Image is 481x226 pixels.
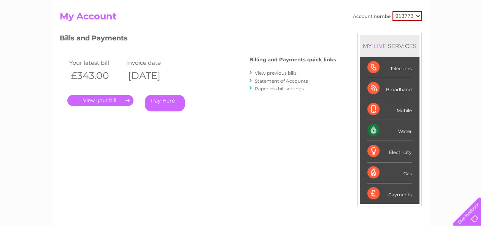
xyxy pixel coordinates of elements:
[367,120,412,141] div: Water
[367,141,412,162] div: Electricity
[430,32,449,38] a: Contact
[372,42,388,50] div: LIVE
[347,32,362,38] a: Water
[60,33,336,46] h3: Bills and Payments
[338,4,390,13] a: 0333 014 3131
[67,68,124,83] th: £343.00
[255,86,304,91] a: Paperless bill settings
[367,78,412,99] div: Broadband
[360,35,419,57] div: MY SERVICES
[17,20,56,43] img: logo.png
[367,183,412,204] div: Payments
[367,99,412,120] div: Mobile
[60,11,422,26] h2: My Account
[367,162,412,183] div: Gas
[124,58,181,68] td: Invoice date
[124,68,181,83] th: [DATE]
[255,70,297,76] a: View previous bills
[61,4,421,37] div: Clear Business is a trading name of Verastar Limited (registered in [GEOGRAPHIC_DATA] No. 3667643...
[255,78,308,84] a: Statement of Accounts
[367,57,412,78] div: Telecoms
[456,32,474,38] a: Log out
[67,58,124,68] td: Your latest bill
[387,32,410,38] a: Telecoms
[249,57,336,63] h4: Billing and Payments quick links
[415,32,426,38] a: Blog
[145,95,185,111] a: Pay Here
[67,95,133,106] a: .
[366,32,383,38] a: Energy
[353,11,422,21] div: Account number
